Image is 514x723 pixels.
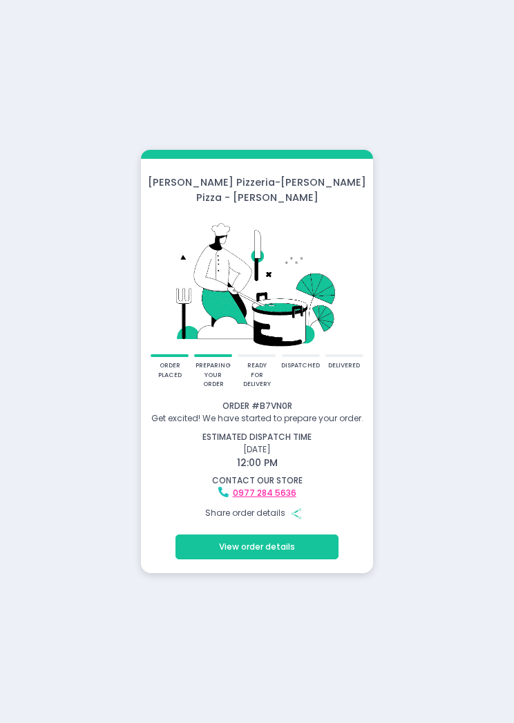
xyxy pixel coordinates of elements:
div: Get excited! We have started to prepare your order. [143,412,371,425]
div: delivered [328,361,360,371]
div: [PERSON_NAME] Pizzeria - [PERSON_NAME] Pizza - [PERSON_NAME] [141,175,373,205]
img: talkie [153,213,361,354]
div: estimated dispatch time [143,431,371,443]
div: order placed [158,361,182,380]
div: Order # B7VN0R [143,400,371,412]
div: Share order details [143,501,371,526]
div: contact our store [143,474,371,487]
a: 0977 284 5636 [233,487,296,499]
span: 12:00 PM [237,456,278,470]
button: View order details [175,534,338,559]
div: ready for delivery [243,361,271,389]
div: dispatched [281,361,320,371]
div: [DATE] [135,431,380,470]
div: preparing your order [196,361,231,389]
